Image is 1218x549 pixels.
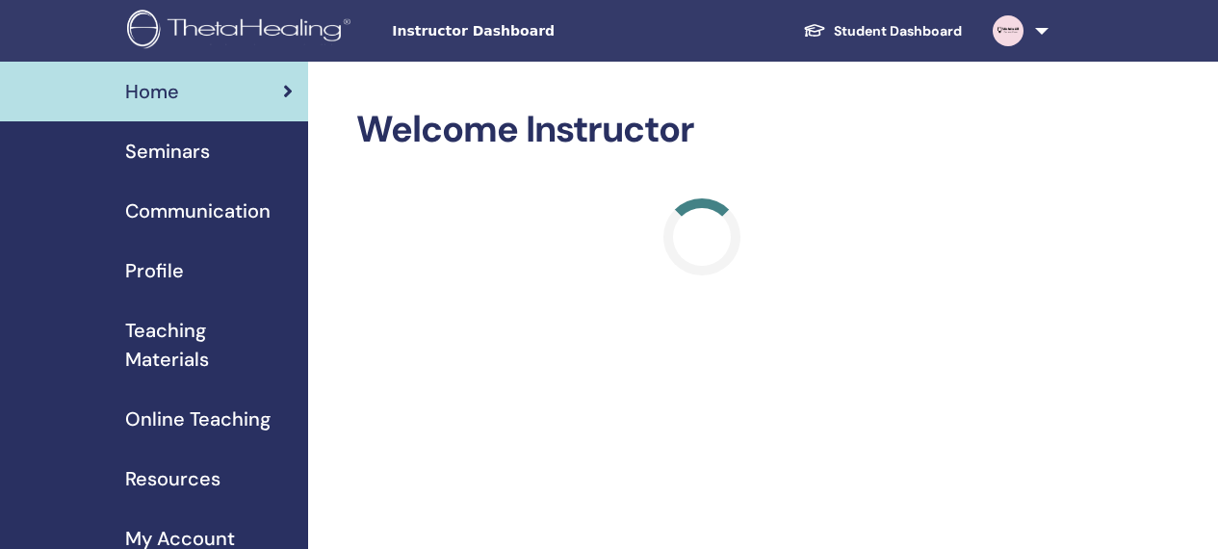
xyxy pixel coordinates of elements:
[125,316,293,374] span: Teaching Materials
[993,15,1024,46] img: default.jpg
[125,137,210,166] span: Seminars
[125,405,271,433] span: Online Teaching
[125,196,271,225] span: Communication
[788,13,977,49] a: Student Dashboard
[356,108,1049,152] h2: Welcome Instructor
[125,256,184,285] span: Profile
[125,464,220,493] span: Resources
[392,21,681,41] span: Instructor Dashboard
[127,10,357,53] img: logo.png
[125,77,179,106] span: Home
[803,22,826,39] img: graduation-cap-white.svg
